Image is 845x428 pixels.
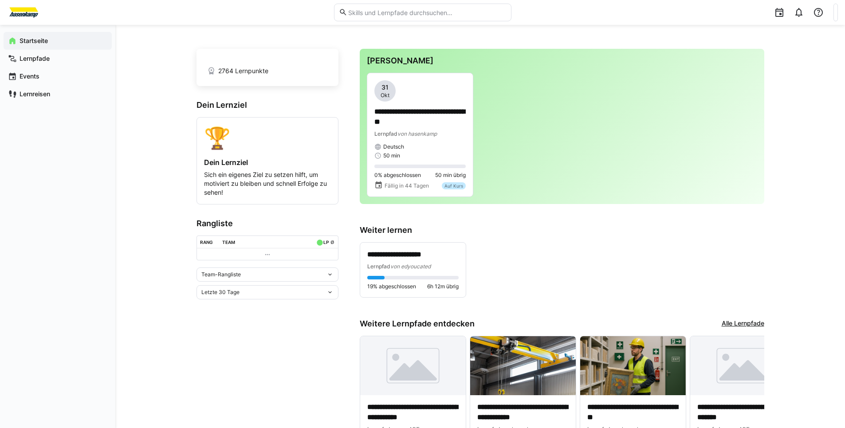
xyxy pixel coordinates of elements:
img: image [360,336,466,396]
span: 50 min [383,152,400,159]
a: Alle Lernpfade [722,319,764,329]
p: Sich ein eigenes Ziel zu setzen hilft, um motiviert zu bleiben und schnell Erfolge zu sehen! [204,170,331,197]
span: 2764 Lernpunkte [218,67,268,75]
h3: Rangliste [197,219,338,228]
div: LP [323,240,329,245]
h4: Dein Lernziel [204,158,331,167]
span: Team-Rangliste [201,271,241,278]
span: von hasenkamp [397,130,437,137]
span: Letzte 30 Tage [201,289,240,296]
div: Team [222,240,235,245]
h3: Dein Lernziel [197,100,338,110]
h3: Weitere Lernpfade entdecken [360,319,475,329]
span: Deutsch [383,143,404,150]
span: 6h 12m übrig [427,283,459,290]
span: Lernpfad [374,130,397,137]
img: image [470,336,576,396]
span: Fällig in 44 Tagen [385,182,429,189]
span: 0% abgeschlossen [374,172,421,179]
span: 50 min übrig [435,172,466,179]
h3: Weiter lernen [360,225,764,235]
img: image [690,336,796,396]
input: Skills und Lernpfade durchsuchen… [347,8,506,16]
div: Auf Kurs [442,182,466,189]
span: von edyoucated [390,263,431,270]
h3: [PERSON_NAME] [367,56,757,66]
span: 19% abgeschlossen [367,283,416,290]
span: Okt [381,92,389,99]
span: 31 [381,83,389,92]
div: Rang [200,240,213,245]
div: 🏆 [204,125,331,151]
span: Lernpfad [367,263,390,270]
img: image [580,336,686,396]
a: ø [330,238,334,245]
